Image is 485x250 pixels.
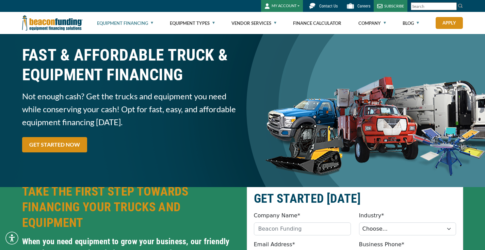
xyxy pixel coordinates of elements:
[254,191,456,206] h2: GET STARTED [DATE]
[97,12,153,34] a: Equipment Financing
[450,4,455,9] a: Clear search text
[22,12,83,34] img: Beacon Funding Corporation logo
[359,212,384,220] label: Industry*
[254,212,300,220] label: Company Name*
[436,17,463,29] a: Apply
[22,65,239,85] span: EQUIPMENT FINANCING
[293,12,341,34] a: Finance Calculator
[458,3,463,9] img: Search
[254,240,295,249] label: Email Address*
[319,4,338,9] span: Contact Us
[254,222,351,235] input: Beacon Funding
[22,90,239,129] span: Not enough cash? Get the trucks and equipment you need while conserving your cash! Opt for fast, ...
[357,4,370,9] span: Careers
[403,12,419,34] a: Blog
[22,137,87,152] a: GET STARTED NOW
[231,12,276,34] a: Vendor Services
[22,45,239,85] h1: FAST & AFFORDABLE TRUCK &
[22,184,239,231] h2: TAKE THE FIRST STEP TOWARDS FINANCING YOUR TRUCKS AND EQUIPMENT
[411,2,457,10] input: Search
[359,240,404,249] label: Business Phone*
[358,12,386,34] a: Company
[170,12,215,34] a: Equipment Types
